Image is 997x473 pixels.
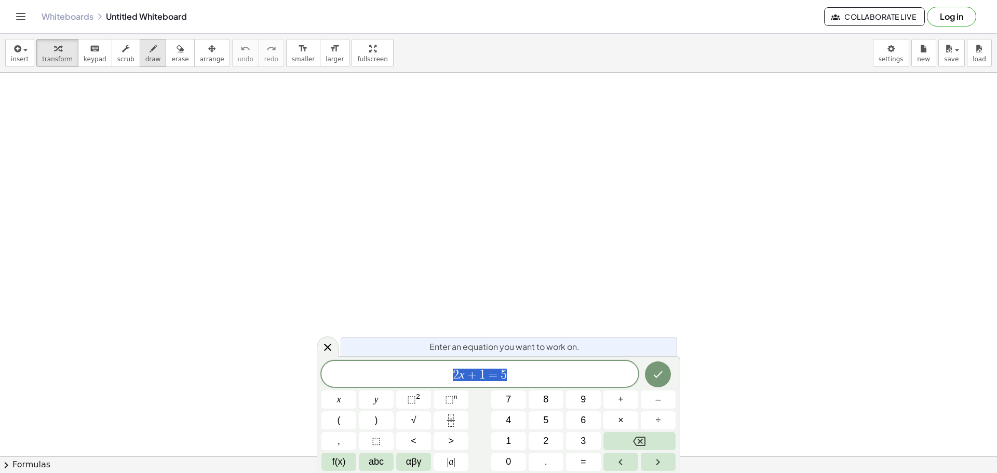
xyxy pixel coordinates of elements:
button: ( [321,411,356,429]
span: 6 [581,413,586,427]
button: save [938,39,965,67]
span: Collaborate Live [833,12,916,21]
button: arrange [194,39,230,67]
button: ) [359,411,394,429]
button: 4 [491,411,526,429]
span: 4 [506,413,511,427]
span: ⬚ [407,394,416,404]
span: x [337,393,341,407]
span: larger [326,56,344,63]
span: save [944,56,959,63]
span: = [486,369,501,381]
button: erase [166,39,194,67]
span: 5 [501,369,507,381]
span: ⬚ [445,394,454,404]
button: 5 [529,411,563,429]
span: < [411,434,416,448]
span: a [447,455,455,469]
button: Less than [396,432,431,450]
span: abc [369,455,384,469]
span: > [448,434,454,448]
button: 7 [491,390,526,409]
sup: n [454,393,457,400]
span: settings [879,56,904,63]
button: Superscript [434,390,468,409]
span: ÷ [656,413,661,427]
span: redo [264,56,278,63]
span: keypad [84,56,106,63]
button: , [321,432,356,450]
i: undo [240,43,250,55]
button: Toggle navigation [12,8,29,25]
button: draw [140,39,167,67]
span: . [545,455,547,469]
span: 2 [543,434,548,448]
button: undoundo [232,39,259,67]
span: = [581,455,586,469]
button: new [911,39,936,67]
button: Equals [566,453,601,471]
span: | [453,456,455,467]
i: format_size [330,43,340,55]
button: Placeholder [359,432,394,450]
button: transform [36,39,78,67]
button: y [359,390,394,409]
button: 8 [529,390,563,409]
a: Whiteboards [42,11,93,22]
button: keyboardkeypad [78,39,112,67]
span: arrange [200,56,224,63]
span: × [618,413,624,427]
span: ) [375,413,378,427]
span: Enter an equation you want to work on. [429,341,580,353]
span: smaller [292,56,315,63]
button: 3 [566,432,601,450]
span: 7 [506,393,511,407]
span: 5 [543,413,548,427]
button: Left arrow [603,453,638,471]
button: Greater than [434,432,468,450]
span: 1 [506,434,511,448]
span: + [618,393,624,407]
button: Divide [641,411,676,429]
span: new [917,56,930,63]
sup: 2 [416,393,420,400]
button: Collaborate Live [824,7,925,26]
button: Backspace [603,432,676,450]
span: 0 [506,455,511,469]
span: ( [338,413,341,427]
button: 9 [566,390,601,409]
i: keyboard [90,43,100,55]
button: format_sizelarger [320,39,349,67]
button: fullscreen [352,39,393,67]
i: format_size [298,43,308,55]
span: y [374,393,379,407]
button: 2 [529,432,563,450]
button: . [529,453,563,471]
span: undo [238,56,253,63]
button: x [321,390,356,409]
button: Log in [927,7,976,26]
span: load [973,56,986,63]
button: load [967,39,992,67]
span: draw [145,56,161,63]
span: , [338,434,340,448]
button: Done [645,361,671,387]
span: √ [411,413,416,427]
span: 2 [453,369,459,381]
button: Minus [641,390,676,409]
button: Squared [396,390,431,409]
span: + [465,369,480,381]
span: f(x) [332,455,346,469]
button: format_sizesmaller [286,39,320,67]
span: αβγ [406,455,422,469]
span: – [655,393,661,407]
button: 0 [491,453,526,471]
span: ⬚ [372,434,381,448]
button: Greek alphabet [396,453,431,471]
button: Right arrow [641,453,676,471]
span: scrub [117,56,134,63]
button: Square root [396,411,431,429]
button: Alphabet [359,453,394,471]
button: Functions [321,453,356,471]
span: 9 [581,393,586,407]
